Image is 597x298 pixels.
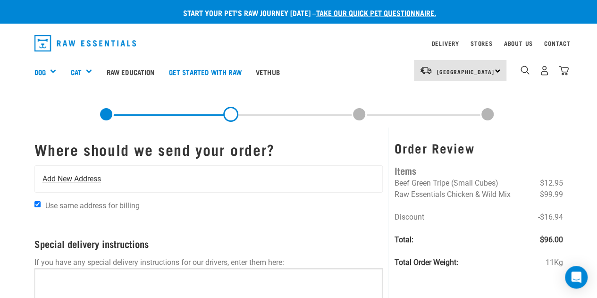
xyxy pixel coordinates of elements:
[395,258,458,267] strong: Total Order Weight:
[521,66,530,75] img: home-icon-1@2x.png
[34,67,46,77] a: Dog
[70,67,81,77] a: Cat
[395,179,498,187] span: Beef Green Tripe (Small Cubes)
[162,53,249,91] a: Get started with Raw
[34,201,41,207] input: Use same address for billing
[395,141,563,155] h3: Order Review
[42,173,101,185] span: Add New Address
[420,66,432,75] img: van-moving.png
[316,10,436,15] a: take our quick pet questionnaire.
[99,53,161,91] a: Raw Education
[538,212,563,223] span: -$16.94
[395,190,511,199] span: Raw Essentials Chicken & Wild Mix
[539,66,549,76] img: user.png
[395,213,424,221] span: Discount
[437,70,494,73] span: [GEOGRAPHIC_DATA]
[471,42,493,45] a: Stores
[34,238,383,249] h4: Special delivery instructions
[34,35,136,51] img: Raw Essentials Logo
[565,266,588,289] div: Open Intercom Messenger
[34,141,383,158] h1: Where should we send your order?
[544,42,571,45] a: Contact
[431,42,459,45] a: Delivery
[545,257,563,268] span: 11Kg
[539,189,563,200] span: $99.99
[395,235,413,244] strong: Total:
[539,234,563,246] span: $96.00
[559,66,569,76] img: home-icon@2x.png
[45,201,140,210] span: Use same address for billing
[34,257,383,268] p: If you have any special delivery instructions for our drivers, enter them here:
[539,178,563,189] span: $12.95
[395,163,563,178] h4: Items
[35,166,383,192] a: Add New Address
[504,42,532,45] a: About Us
[27,31,571,55] nav: dropdown navigation
[249,53,287,91] a: Vethub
